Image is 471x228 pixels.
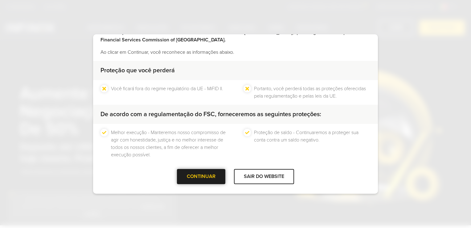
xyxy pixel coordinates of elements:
li: Melhor execução - Manteremos nosso compromisso de agir com honestidade, justiça e no melhor inter... [111,129,227,158]
p: Ao clicar em Continuar, você reconhece as informações abaixo. [100,49,371,56]
li: Proteção de saldo - Continuaremos a proteger sua conta contra um saldo negativo. [254,129,371,158]
strong: Observe que você está acessando o site da INFINOX Limited em [GEOGRAPHIC_DATA], que é regulamenta... [100,29,353,43]
strong: Proteção que você perderá [100,67,175,74]
strong: De acordo com a regulamentação do FSC, forneceremos as seguintes proteções: [100,111,321,118]
div: SAIR DO WEBSITE [234,169,294,184]
li: Você ficará fora do regime regulatório da UE - MiFID II. [111,85,223,100]
div: CONTINUAR [177,169,225,184]
li: Portanto, você perderá todas as proteções oferecidas pela regulamentação e pelas leis da UE. [254,85,371,100]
